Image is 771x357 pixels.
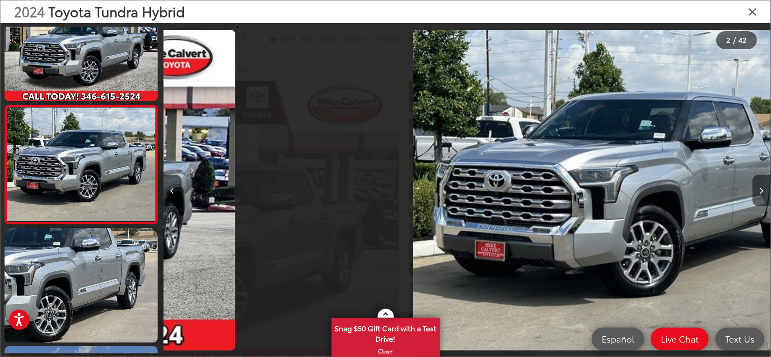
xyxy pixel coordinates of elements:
[748,5,757,17] i: Close gallery
[164,175,182,206] button: Previous image
[597,333,639,344] span: Español
[727,35,731,45] span: 2
[721,333,759,344] span: Text Us
[14,1,45,21] span: 2024
[592,328,644,350] a: Español
[3,227,159,343] img: 2024 Toyota Tundra Hybrid 1794 Edition
[656,333,703,344] span: Live Chat
[48,1,185,21] span: Toyota Tundra Hybrid
[715,328,764,350] a: Text Us
[739,35,747,45] span: 42
[5,108,157,221] img: 2024 Toyota Tundra Hybrid 1794 Edition
[752,175,771,206] button: Next image
[651,328,709,350] a: Live Chat
[332,319,439,346] span: Snag $50 Gift Card with a Test Drive!
[733,37,737,43] span: /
